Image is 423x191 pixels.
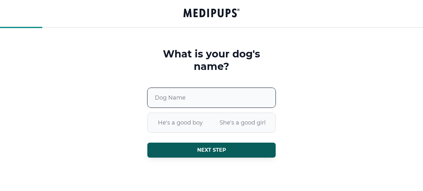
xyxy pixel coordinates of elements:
[183,7,240,20] a: Groove
[147,48,276,73] h3: What is your dog's name?
[147,143,276,158] button: Next step
[211,115,274,131] span: She's a good girl
[197,147,226,153] span: Next step
[149,115,211,131] span: He's a good boy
